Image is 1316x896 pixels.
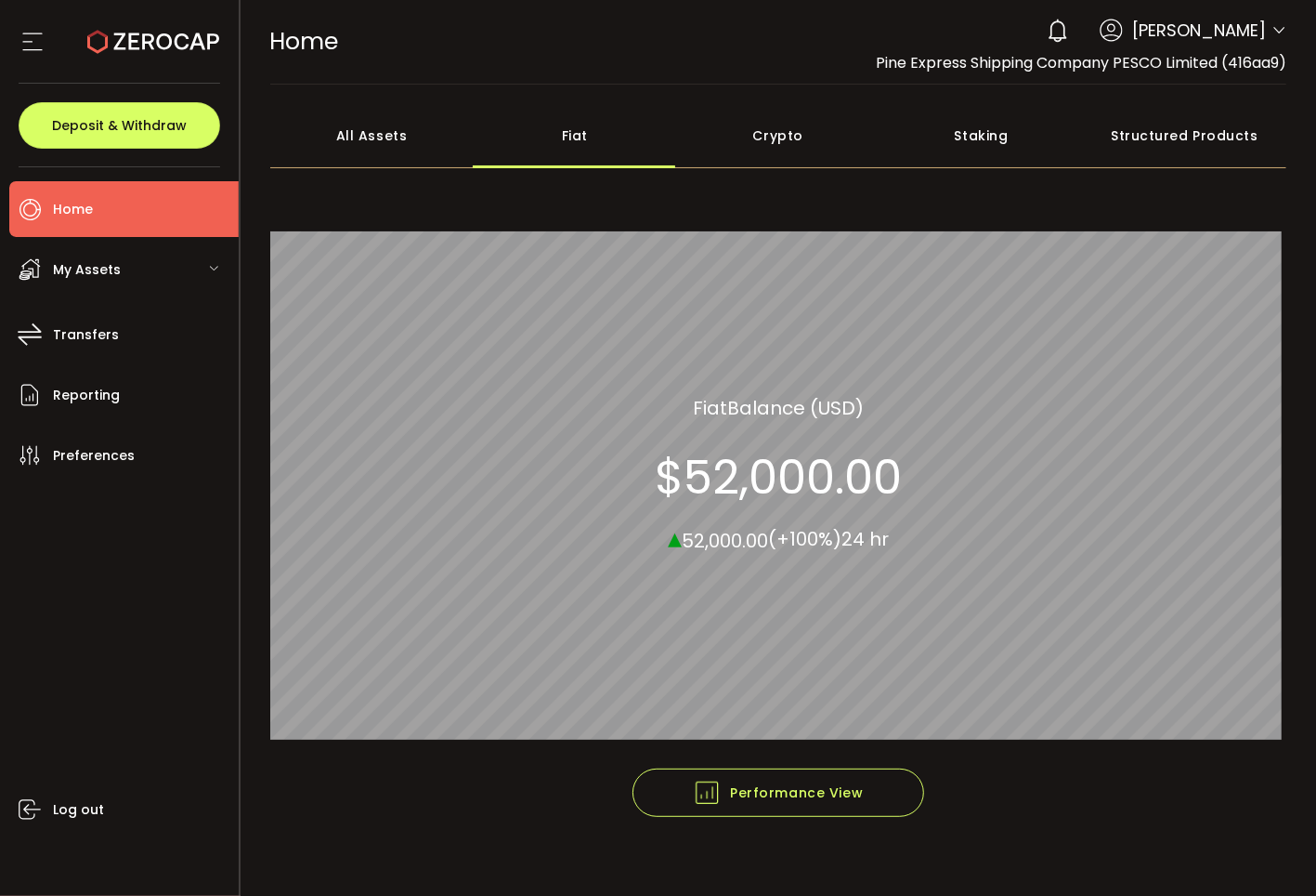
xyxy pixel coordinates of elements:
span: Fiat [693,394,727,422]
section: Balance (USD) [693,394,864,422]
div: All Assets [270,103,474,168]
span: Log out [53,797,104,824]
section: $52,000.00 [655,450,902,506]
span: Transfers [53,322,119,349]
span: 24 hr [841,527,889,553]
span: Preferences [53,442,135,469]
span: 52,000.00 [682,528,768,554]
span: ▴ [668,518,682,558]
div: Staking [880,103,1083,168]
button: Deposit & Withdraw [19,102,220,149]
div: Crypto [676,103,880,168]
span: Home [53,196,93,223]
button: Performance View [632,769,924,817]
span: Performance View [693,779,863,807]
span: My Assets [53,257,121,283]
div: Fiat [473,103,676,168]
span: [PERSON_NAME] [1132,18,1266,43]
span: Reporting [53,382,120,409]
span: Home [270,25,339,58]
span: (+100%) [768,527,841,553]
span: Deposit & Withdraw [52,119,187,132]
span: Pine Express Shipping Company PESCO Limited (416aa9) [876,52,1286,73]
div: Structured Products [1083,103,1286,168]
iframe: Chat Widget [900,149,1316,896]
